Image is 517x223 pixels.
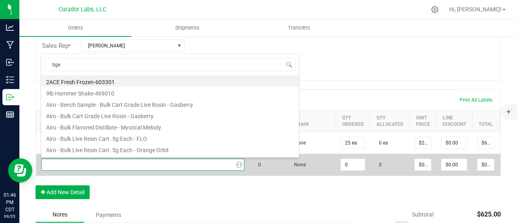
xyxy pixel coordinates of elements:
[4,213,16,219] p: 09/25
[430,6,440,13] div: Manage settings
[84,208,132,222] div: Payments
[477,159,494,170] input: 0
[36,207,84,223] div: Notes
[243,19,355,36] a: Transfers
[441,137,467,149] input: 0
[19,19,131,36] a: Orders
[436,110,472,132] th: Line Discount
[277,24,321,32] span: Transfers
[375,140,388,146] span: 0 ea
[285,110,336,132] th: Strain
[59,6,106,13] span: Curador Labs, LLC
[254,162,261,168] span: 0
[57,24,94,32] span: Orders
[290,162,306,168] span: None
[6,76,14,84] inline-svg: Inventory
[375,162,382,168] span: 0
[6,23,14,32] inline-svg: Analytics
[477,210,501,218] span: $625.00
[370,110,410,132] th: Qty Allocated
[410,110,436,132] th: Unit Price
[441,159,467,170] input: 0
[341,137,365,149] input: 0
[415,137,431,149] input: 0
[6,93,14,101] inline-svg: Outbound
[131,19,243,36] a: Shipments
[449,6,502,13] span: Hi, [PERSON_NAME]!
[8,158,32,183] iframe: Resource center
[36,110,250,132] th: Item
[36,185,90,199] button: Add New Detail
[42,42,69,49] span: Sales Rep
[6,41,14,49] inline-svg: Manufacturing
[164,24,210,32] span: Shipments
[415,159,431,170] input: 0
[477,137,494,149] input: 0
[472,110,499,132] th: Total
[341,159,365,170] input: 0
[4,191,16,213] p: 01:46 PM CDT
[336,110,370,132] th: Qty Ordered
[6,58,14,66] inline-svg: Inbound
[6,110,14,119] inline-svg: Reports
[81,40,174,51] span: [PERSON_NAME]
[412,211,433,218] span: Subtotal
